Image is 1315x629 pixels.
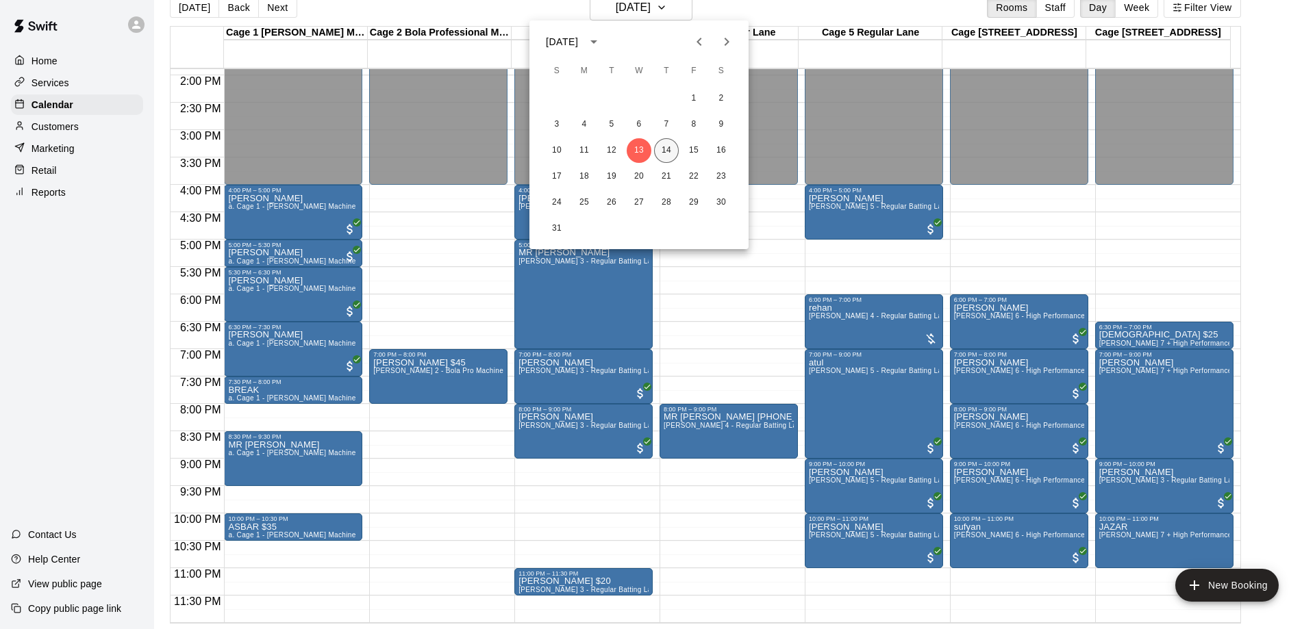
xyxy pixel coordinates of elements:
[681,57,706,85] span: Friday
[709,138,734,163] button: 16
[599,164,624,189] button: 19
[686,28,713,55] button: Previous month
[681,164,706,189] button: 22
[572,57,597,85] span: Monday
[627,57,651,85] span: Wednesday
[681,86,706,111] button: 1
[572,138,597,163] button: 11
[546,35,578,49] div: [DATE]
[709,190,734,215] button: 30
[709,164,734,189] button: 23
[654,190,679,215] button: 28
[709,86,734,111] button: 2
[627,138,651,163] button: 13
[572,164,597,189] button: 18
[544,57,569,85] span: Sunday
[599,138,624,163] button: 12
[654,164,679,189] button: 21
[681,190,706,215] button: 29
[599,112,624,137] button: 5
[544,216,569,241] button: 31
[654,138,679,163] button: 14
[709,112,734,137] button: 9
[627,164,651,189] button: 20
[544,164,569,189] button: 17
[544,190,569,215] button: 24
[681,112,706,137] button: 8
[582,30,605,53] button: calendar view is open, switch to year view
[681,138,706,163] button: 15
[599,190,624,215] button: 26
[654,112,679,137] button: 7
[572,190,597,215] button: 25
[627,190,651,215] button: 27
[572,112,597,137] button: 4
[599,57,624,85] span: Tuesday
[709,57,734,85] span: Saturday
[713,28,740,55] button: Next month
[654,57,679,85] span: Thursday
[544,112,569,137] button: 3
[627,112,651,137] button: 6
[544,138,569,163] button: 10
